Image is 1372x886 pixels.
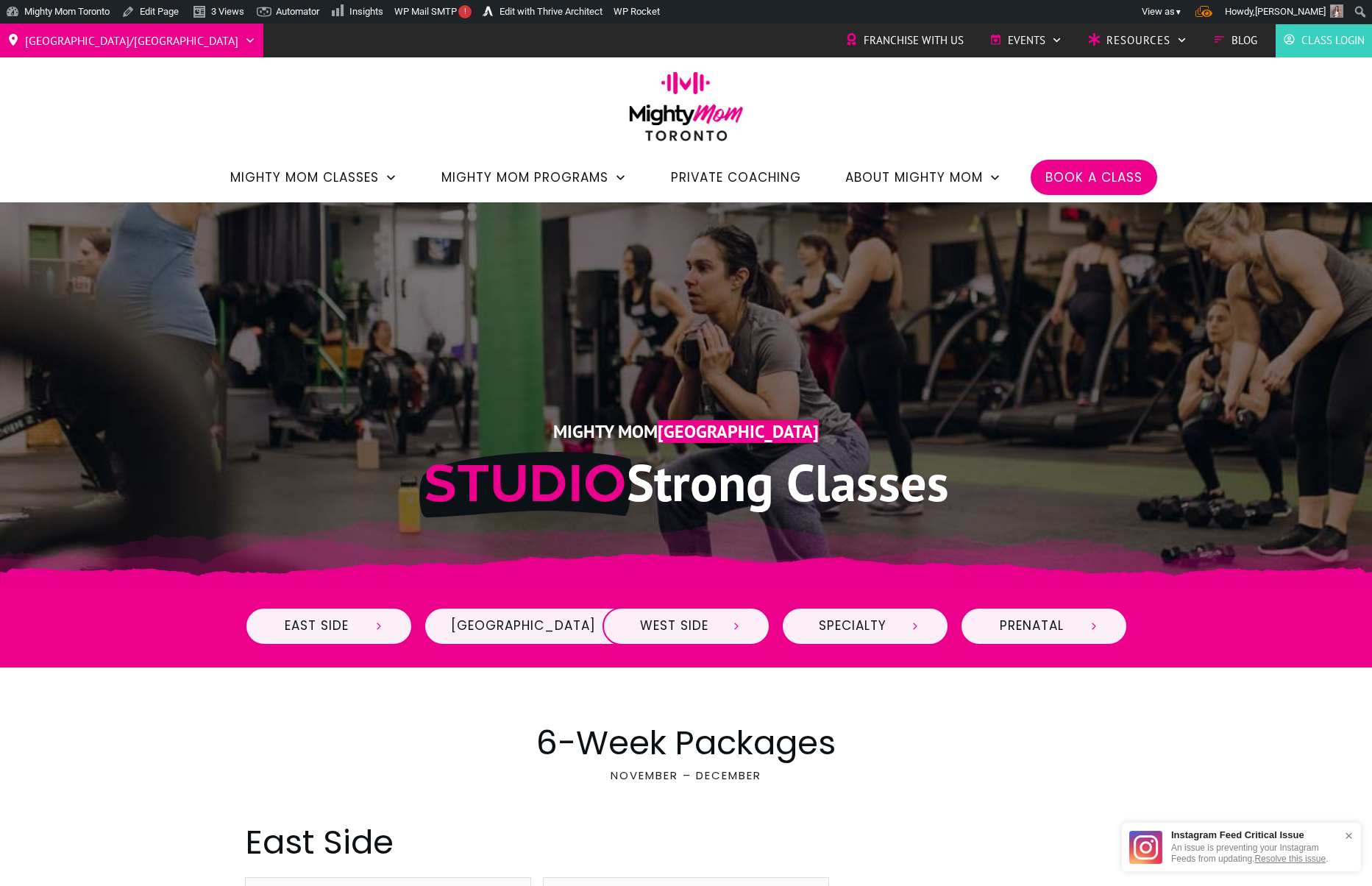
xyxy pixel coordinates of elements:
a: About Mighty Mom [845,165,1001,190]
span: Resources [1106,29,1170,52]
span: East Side [272,618,361,634]
a: Franchise with Us [845,29,964,52]
a: [GEOGRAPHIC_DATA] [424,607,647,645]
span: Mighty Mom [553,420,658,443]
span: Franchise with Us [864,29,964,52]
a: Events [989,29,1062,52]
a: West Side [603,607,770,645]
span: Events [1008,29,1045,52]
img: mightymom-logo-toronto [622,71,751,152]
span: Specialty [808,618,898,634]
span: Mighty Mom Classes [230,165,379,190]
span: About Mighty Mom [845,165,983,190]
span: [GEOGRAPHIC_DATA] [451,618,596,634]
a: Resolve this issue [1254,854,1326,864]
span: ! [458,5,472,18]
span: Prenatal [987,618,1076,634]
span: [GEOGRAPHIC_DATA] [658,420,819,443]
h2: East Side [246,819,1127,865]
a: Mighty Mom Programs [441,165,627,190]
a: East Side [245,607,413,645]
a: Prenatal [960,607,1128,645]
div: × [1337,821,1360,850]
span: [GEOGRAPHIC_DATA]/[GEOGRAPHIC_DATA] [25,29,238,52]
a: Resources [1088,29,1187,52]
span: West Side [630,618,719,634]
p: November – December [246,766,1127,803]
a: [GEOGRAPHIC_DATA]/[GEOGRAPHIC_DATA] [7,29,256,52]
span: [PERSON_NAME] [1255,6,1326,17]
a: Blog [1213,29,1257,52]
span: Strong Classes [627,449,949,515]
a: Class Login [1283,29,1365,52]
span: ▼ [1175,7,1182,17]
a: Specialty [781,607,949,645]
h3: Instagram Feed Critical Issue [1171,830,1337,840]
span: Class Login [1301,29,1365,52]
a: Book a Class [1045,165,1142,190]
a: Private Coaching [671,165,801,190]
a: Mighty Mom Classes [230,165,397,190]
span: Blog [1231,29,1257,52]
p: An issue is preventing your Instagram Feeds from updating. . [1171,843,1337,864]
span: Mighty Mom Programs [441,165,608,190]
img: Instagram Feed icon [1129,831,1162,864]
h2: 6-Week Packages [246,720,1127,766]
